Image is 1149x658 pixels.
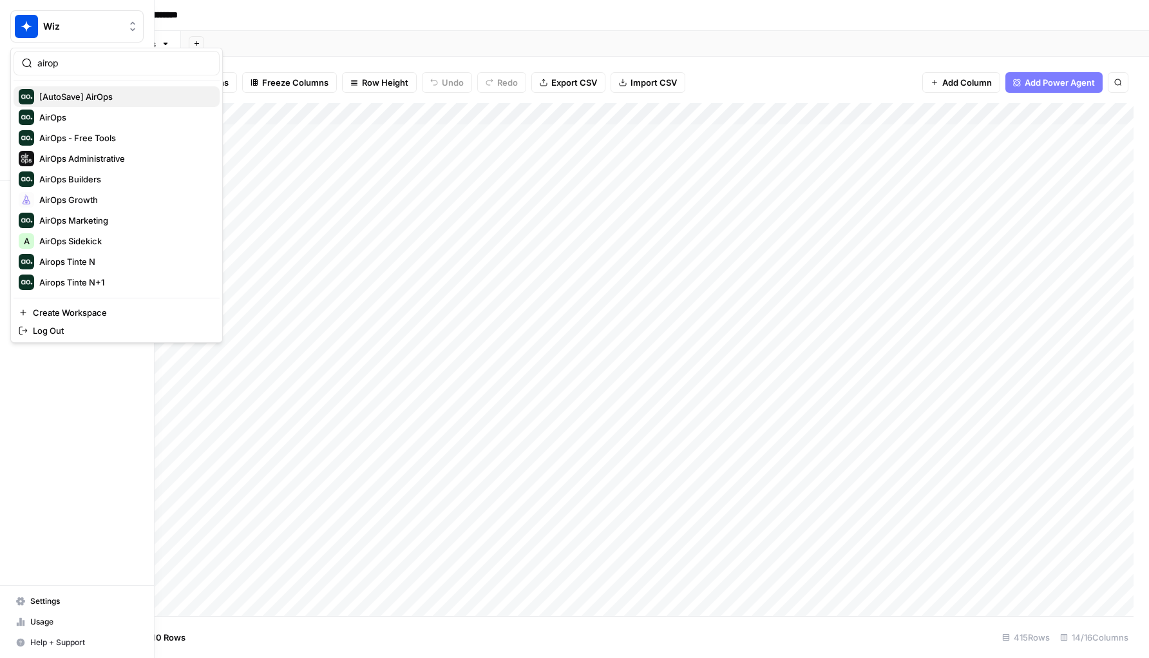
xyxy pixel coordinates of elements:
span: Create Workspace [33,306,209,319]
span: Usage [30,616,138,628]
button: Workspace: Wiz [10,10,144,43]
span: Wiz [43,20,121,33]
span: Airops Tinte N+1 [39,276,209,289]
button: Redo [477,72,526,93]
span: AirOps [39,111,209,124]
button: Undo [422,72,472,93]
span: AirOps Sidekick [39,235,209,247]
img: AirOps Administrative Logo [19,151,34,166]
span: Add Power Agent [1025,76,1095,89]
button: Add Power Agent [1005,72,1103,93]
div: 14/16 Columns [1055,627,1134,648]
span: Settings [30,595,138,607]
span: AirOps Marketing [39,214,209,227]
a: Settings [10,591,144,612]
span: Add Column [942,76,992,89]
button: Row Height [342,72,417,93]
a: Create Workspace [14,304,220,322]
span: AirOps Builders [39,173,209,186]
img: Airops Tinte N+1 Logo [19,275,34,290]
div: Workspace: Wiz [10,48,223,343]
span: Freeze Columns [262,76,328,89]
span: Help + Support [30,637,138,648]
span: Add 10 Rows [134,631,185,644]
img: AirOps Builders Logo [19,171,34,187]
img: Wiz Logo [15,15,38,38]
img: AirOps - Free Tools Logo [19,130,34,146]
button: Add Column [922,72,1000,93]
span: AirOps Administrative [39,152,209,165]
span: Export CSV [551,76,597,89]
img: AirOps Logo [19,110,34,125]
a: Usage [10,612,144,632]
span: A [24,235,30,247]
span: [AutoSave] AirOps [39,90,209,103]
span: Row Height [362,76,408,89]
button: Export CSV [531,72,605,93]
button: Help + Support [10,632,144,653]
span: Import CSV [631,76,677,89]
span: AirOps - Free Tools [39,131,209,144]
img: AirOps Marketing Logo [19,213,34,228]
span: Airops Tinte N [39,255,209,268]
img: AirOps Growth Logo [19,192,34,208]
span: Undo [442,76,464,89]
a: Log Out [14,322,220,340]
img: [AutoSave] AirOps Logo [19,89,34,104]
button: Import CSV [611,72,685,93]
span: AirOps Growth [39,193,209,206]
span: Redo [497,76,518,89]
input: Search Workspaces [37,57,211,70]
div: 415 Rows [997,627,1055,648]
span: Log Out [33,324,209,337]
button: Freeze Columns [242,72,337,93]
img: Airops Tinte N Logo [19,254,34,269]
